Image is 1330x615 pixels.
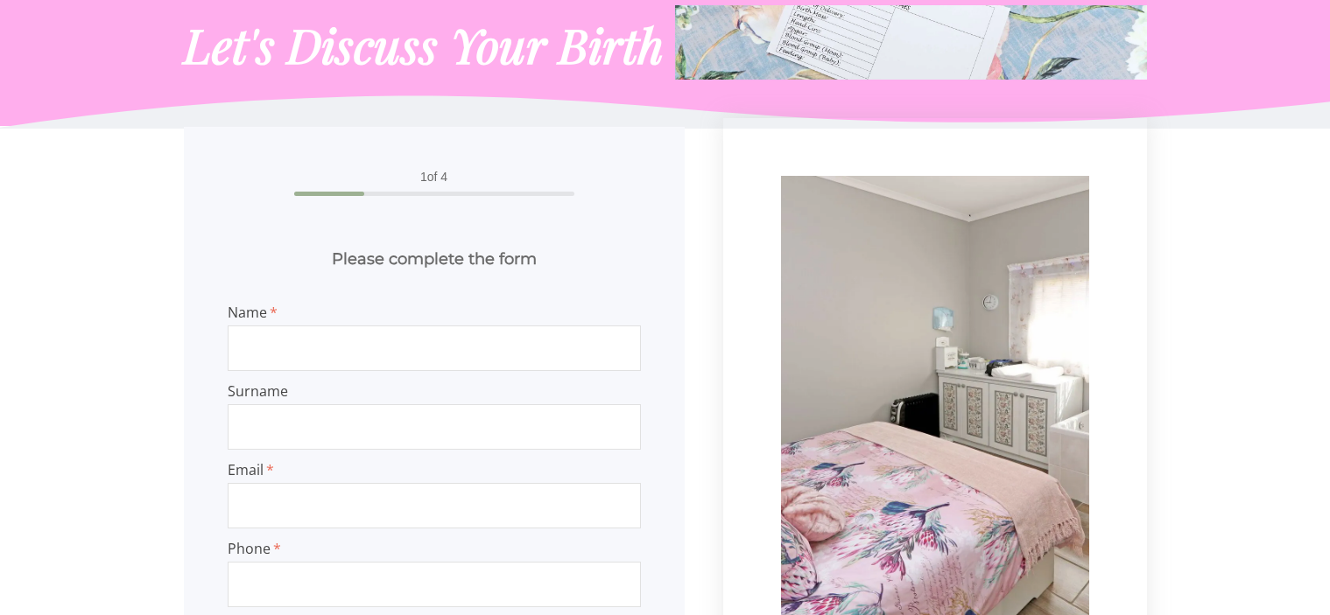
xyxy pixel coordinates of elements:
span: Email [228,463,641,477]
input: Surname [228,404,641,450]
input: Email [228,483,641,528]
span: Let's Discuss Your Birth [184,13,664,76]
input: Name [228,325,641,371]
span: Phone [228,542,641,556]
span: of 4 [259,171,609,183]
span: 1 [420,170,427,184]
span: Surname [228,384,641,398]
span: Name [228,305,641,319]
h2: Please complete the form [228,248,641,270]
input: Phone [228,562,641,607]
